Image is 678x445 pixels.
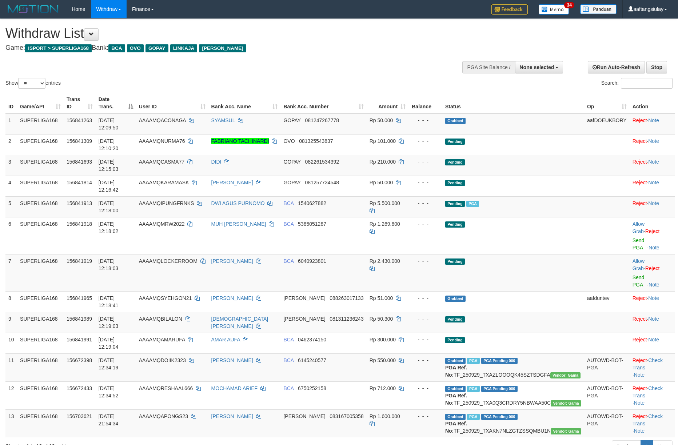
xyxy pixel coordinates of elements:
a: Note [649,245,659,250]
span: BCA [283,200,294,206]
a: [DEMOGRAPHIC_DATA][PERSON_NAME] [211,316,268,329]
td: SUPERLIGA168 [17,155,64,176]
div: - - - [411,336,439,343]
span: · [633,258,645,271]
span: Pending [445,139,465,145]
span: 156841814 [67,180,92,185]
td: TF_250929_TXAKN7NLZGTZSSQMBU1N [442,409,584,437]
a: Allow Grab [633,221,645,234]
td: TF_250929_TXAZLOOOQK45SZTSDGFA [442,353,584,381]
span: Rp 50.000 [370,117,393,123]
th: ID [5,93,17,113]
span: AAAAMQMRW2022 [139,221,185,227]
span: GOPAY [145,44,168,52]
span: Copy 083167005358 to clipboard [330,413,363,419]
span: 156703621 [67,413,92,419]
span: OVO [127,44,144,52]
span: 156672433 [67,385,92,391]
div: - - - [411,357,439,364]
td: AUTOWD-BOT-PGA [584,353,630,381]
td: · [630,291,675,312]
a: Reject [645,228,660,234]
a: Check Trans [633,385,663,398]
a: Note [648,200,659,206]
img: panduan.png [580,4,617,14]
span: 34 [564,2,574,8]
td: SUPERLIGA168 [17,381,64,409]
td: 11 [5,353,17,381]
span: Pending [445,258,465,265]
th: Op: activate to sort column ascending [584,93,630,113]
span: Pending [445,180,465,186]
td: 8 [5,291,17,312]
td: SUPERLIGA168 [17,196,64,217]
span: 156841919 [67,258,92,264]
a: [PERSON_NAME] [211,258,253,264]
td: AUTOWD-BOT-PGA [584,409,630,437]
th: User ID: activate to sort column ascending [136,93,208,113]
span: Rp 1.269.800 [370,221,400,227]
span: [DATE] 12:18:41 [99,295,119,308]
div: - - - [411,179,439,186]
a: Note [648,117,659,123]
span: Grabbed [445,296,466,302]
span: 156841965 [67,295,92,301]
td: · [630,333,675,353]
td: 2 [5,134,17,155]
span: Copy 081325543837 to clipboard [299,138,333,144]
label: Show entries [5,78,61,89]
span: 156841989 [67,316,92,322]
a: Stop [646,61,667,73]
span: [DATE] 12:34:19 [99,357,119,370]
span: Grabbed [445,358,466,364]
a: Check Trans [633,357,663,370]
b: PGA Ref. No: [445,365,467,378]
span: AAAAMQDOIIK2323 [139,357,186,363]
span: Rp 50.000 [370,180,393,185]
span: Rp 1.600.000 [370,413,400,419]
button: None selected [515,61,563,73]
a: Reject [633,180,647,185]
td: AUTOWD-BOT-PGA [584,381,630,409]
img: Feedback.jpg [491,4,528,15]
td: · [630,155,675,176]
div: - - - [411,117,439,124]
th: Status [442,93,584,113]
span: Copy 1540627882 to clipboard [298,200,326,206]
span: [PERSON_NAME] [199,44,246,52]
h4: Game: Bank: [5,44,445,52]
span: BCA [108,44,125,52]
div: PGA Site Balance / [462,61,515,73]
span: Copy 6040923801 to clipboard [298,258,326,264]
td: SUPERLIGA168 [17,409,64,437]
a: Reject [645,265,660,271]
span: AAAAMQLOCKERROOM [139,258,198,264]
th: Trans ID: activate to sort column ascending [64,93,96,113]
span: Rp 550.000 [370,357,396,363]
span: BCA [283,385,294,391]
td: aafDOEUKBORY [584,113,630,135]
span: Vendor URL: https://trx31.1velocity.biz [551,428,581,434]
td: SUPERLIGA168 [17,254,64,291]
span: Rp 51.000 [370,295,393,301]
span: 156841263 [67,117,92,123]
span: PGA Pending [481,358,518,364]
span: BCA [283,357,294,363]
span: Vendor URL: https://trx31.1velocity.biz [550,372,581,378]
span: PGA Pending [481,386,518,392]
div: - - - [411,294,439,302]
td: aafduntev [584,291,630,312]
span: Marked by aafsoycanthlai [466,201,479,207]
span: Marked by aafsoycanthlai [467,386,480,392]
a: Reject [633,357,647,363]
div: - - - [411,220,439,228]
th: Action [630,93,675,113]
a: Note [648,138,659,144]
span: ISPORT > SUPERLIGA168 [25,44,92,52]
span: [DATE] 12:18:03 [99,258,119,271]
b: PGA Ref. No: [445,393,467,406]
b: PGA Ref. No: [445,421,467,434]
label: Search: [601,78,673,89]
span: [DATE] 12:19:03 [99,316,119,329]
div: - - - [411,158,439,165]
